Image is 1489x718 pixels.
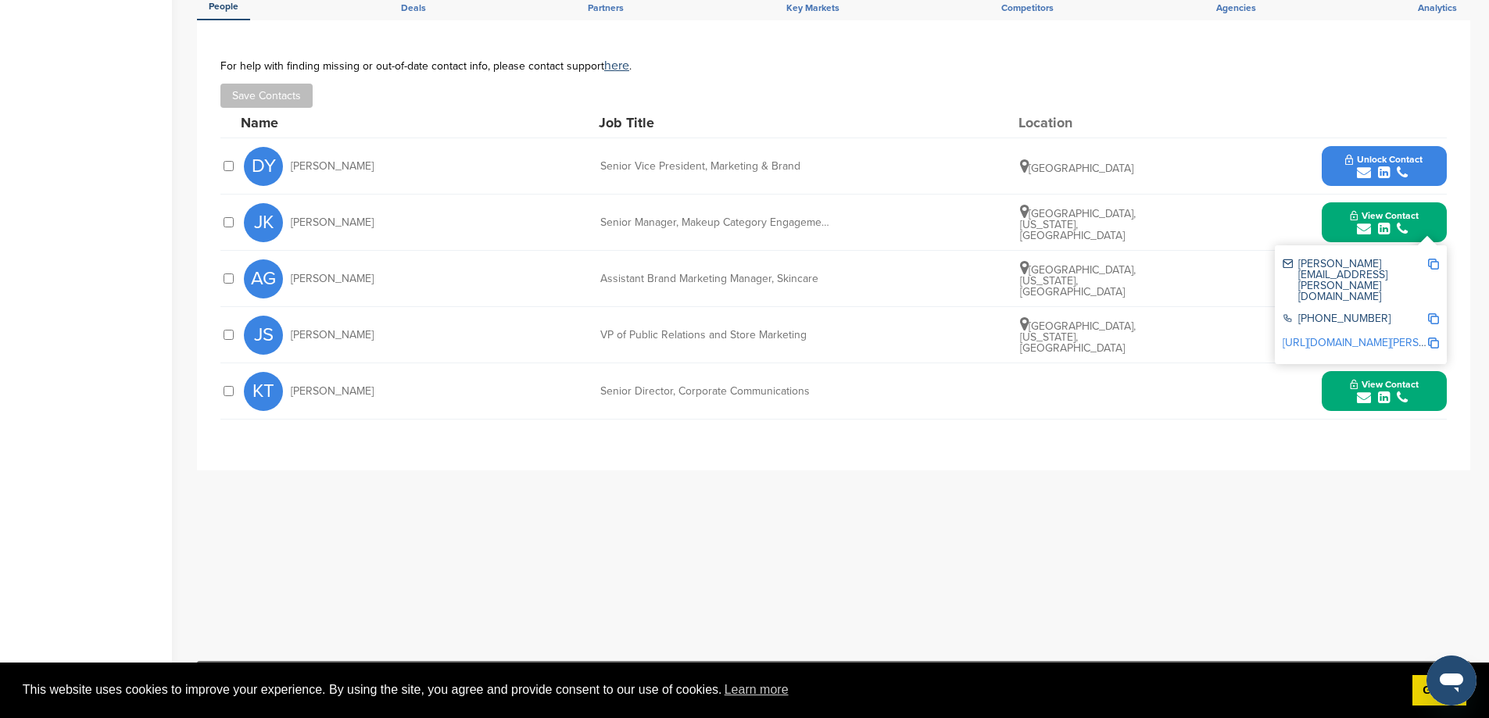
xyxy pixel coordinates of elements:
iframe: Button to launch messaging window [1426,655,1476,705]
button: View Contact [1331,368,1437,415]
div: [PHONE_NUMBER] [1283,313,1427,327]
img: Copy [1428,313,1439,324]
button: View Contact [1331,199,1437,246]
button: Unlock Contact [1326,143,1441,190]
img: Copy [1428,338,1439,348]
span: DY [244,147,283,186]
div: VP of Public Relations and Store Marketing [600,330,835,341]
div: Senior Manager, Makeup Category Engagement and Brand Operations [600,217,835,228]
span: [PERSON_NAME] [291,273,374,284]
span: [PERSON_NAME] [291,386,374,397]
a: learn more about cookies [722,678,791,702]
span: Unlock Contact [1345,154,1423,165]
a: dismiss cookie message [1412,675,1466,706]
div: Location [1018,116,1136,130]
div: [PERSON_NAME][EMAIL_ADDRESS][PERSON_NAME][DOMAIN_NAME] [1283,259,1427,302]
span: Agencies [1216,3,1256,13]
span: [GEOGRAPHIC_DATA], [US_STATE], [GEOGRAPHIC_DATA] [1020,207,1136,242]
span: Competitors [1001,3,1054,13]
span: [PERSON_NAME] [291,217,374,228]
span: KT [244,372,283,411]
div: Job Title [599,116,833,130]
span: [GEOGRAPHIC_DATA], [US_STATE], [GEOGRAPHIC_DATA] [1020,263,1136,298]
span: JK [244,203,283,242]
span: This website uses cookies to improve your experience. By using the site, you agree and provide co... [23,678,1400,702]
span: [PERSON_NAME] [291,330,374,341]
span: Partners [588,3,624,13]
span: [PERSON_NAME] [291,161,374,172]
span: [GEOGRAPHIC_DATA], [US_STATE], [GEOGRAPHIC_DATA] [1020,320,1136,355]
span: Key Markets [786,3,839,13]
span: View Contact [1350,379,1419,390]
a: [URL][DOMAIN_NAME][PERSON_NAME] [1283,336,1473,349]
img: Copy [1428,259,1439,270]
span: AG [244,259,283,298]
div: Senior Vice President, Marketing & Brand [600,161,835,172]
a: here [604,58,629,73]
div: Assistant Brand Marketing Manager, Skincare [600,273,835,284]
span: Deals [401,3,426,13]
span: View Contact [1350,210,1419,221]
div: Senior Director, Corporate Communications [600,386,835,397]
span: Analytics [1418,3,1457,13]
button: Save Contacts [220,84,313,108]
div: For help with finding missing or out-of-date contact info, please contact support . [220,59,1447,72]
span: [GEOGRAPHIC_DATA] [1020,162,1133,175]
span: JS [244,316,283,355]
span: People [209,2,238,11]
div: Name [241,116,413,130]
